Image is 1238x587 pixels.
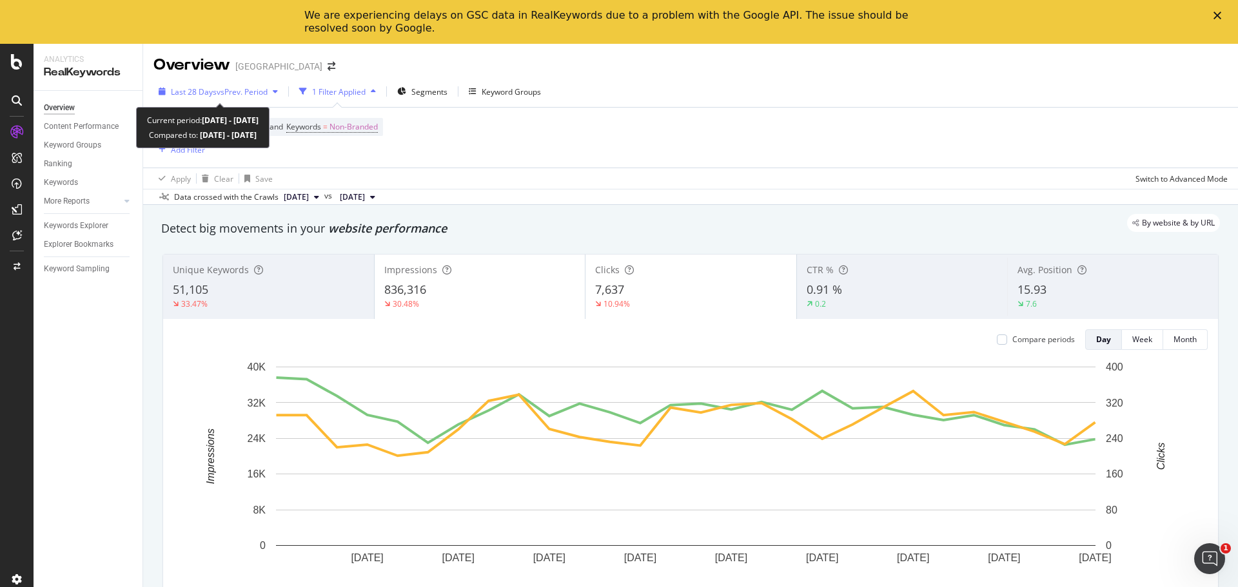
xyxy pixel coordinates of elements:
text: [DATE] [1079,552,1111,563]
div: Switch to Advanced Mode [1135,173,1228,184]
button: 1 Filter Applied [294,81,381,102]
div: 1 Filter Applied [312,86,366,97]
span: Non-Branded [329,118,378,136]
div: Save [255,173,273,184]
span: Segments [411,86,447,97]
text: 80 [1106,505,1117,515]
text: [DATE] [351,552,383,563]
div: Keywords Explorer [44,219,108,233]
div: Current period: [147,113,259,128]
button: Clear [197,168,233,189]
button: Day [1085,329,1122,350]
a: More Reports [44,195,121,208]
button: Keyword Groups [464,81,546,102]
button: Last 28 DaysvsPrev. Period [153,81,283,102]
span: 2025 Oct. 5th [284,191,309,203]
button: Add Filter [153,142,205,157]
svg: A chart. [173,360,1198,584]
a: Overview [44,101,133,115]
div: legacy label [1127,214,1220,232]
div: Week [1132,334,1152,345]
button: Save [239,168,273,189]
span: Impressions [384,264,437,276]
div: Keywords [44,176,78,189]
text: [DATE] [806,552,838,563]
a: Explorer Bookmarks [44,238,133,251]
div: Keyword Groups [44,139,101,152]
span: By website & by URL [1142,219,1215,227]
text: 0 [1106,540,1112,551]
span: Last 28 Days [171,86,217,97]
text: 40K [248,361,266,372]
text: [DATE] [533,552,565,563]
div: 10.94% [604,298,630,309]
text: 24K [248,433,266,444]
div: Overview [153,54,230,76]
text: [DATE] [624,552,656,563]
span: vs Prev. Period [217,86,268,97]
div: Apply [171,173,191,184]
b: [DATE] - [DATE] [202,115,259,126]
div: arrow-right-arrow-left [328,62,335,71]
div: Compare periods [1012,334,1075,345]
a: Content Performance [44,120,133,133]
span: vs [324,190,335,202]
a: Keyword Groups [44,139,133,152]
div: Ranking [44,157,72,171]
button: Week [1122,329,1163,350]
span: 1 [1221,543,1231,553]
text: [DATE] [442,552,475,563]
text: 32K [248,397,266,408]
text: Impressions [205,428,216,484]
button: Segments [392,81,453,102]
div: Keyword Sampling [44,262,110,276]
text: Clicks [1155,443,1166,470]
a: Keywords [44,176,133,189]
div: Day [1096,334,1111,345]
div: [GEOGRAPHIC_DATA] [235,60,322,73]
a: Keyword Sampling [44,262,133,276]
button: Apply [153,168,191,189]
div: Analytics [44,54,132,65]
div: Compared to: [149,128,257,142]
button: [DATE] [335,189,380,205]
button: Month [1163,329,1208,350]
span: Keywords [286,121,321,132]
text: 400 [1106,361,1123,372]
text: [DATE] [988,552,1020,563]
div: More Reports [44,195,90,208]
text: 8K [253,505,266,515]
span: and [270,121,283,132]
span: 0.91 % [807,282,842,297]
span: = [323,121,328,132]
div: Explorer Bookmarks [44,238,113,251]
div: 33.47% [181,298,208,309]
span: 2025 Sep. 7th [340,191,365,203]
span: Clicks [595,264,620,276]
span: Avg. Position [1017,264,1072,276]
div: Overview [44,101,75,115]
div: Content Performance [44,120,119,133]
text: 240 [1106,433,1123,444]
div: Data crossed with the Crawls [174,191,279,203]
div: Close [1213,12,1226,19]
b: [DATE] - [DATE] [198,130,257,140]
button: [DATE] [279,189,324,205]
text: [DATE] [897,552,929,563]
span: 836,316 [384,282,426,297]
div: Add Filter [171,144,205,155]
a: Ranking [44,157,133,171]
div: 0.2 [815,298,826,309]
text: 160 [1106,468,1123,479]
div: We are experiencing delays on GSC data in RealKeywords due to a problem with the Google API. The ... [304,9,913,35]
span: 51,105 [173,282,208,297]
span: 15.93 [1017,282,1046,297]
div: RealKeywords [44,65,132,80]
div: 30.48% [393,298,419,309]
iframe: Intercom live chat [1194,543,1225,574]
div: Keyword Groups [482,86,541,97]
span: Unique Keywords [173,264,249,276]
div: 7.6 [1026,298,1037,309]
div: Month [1174,334,1197,345]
